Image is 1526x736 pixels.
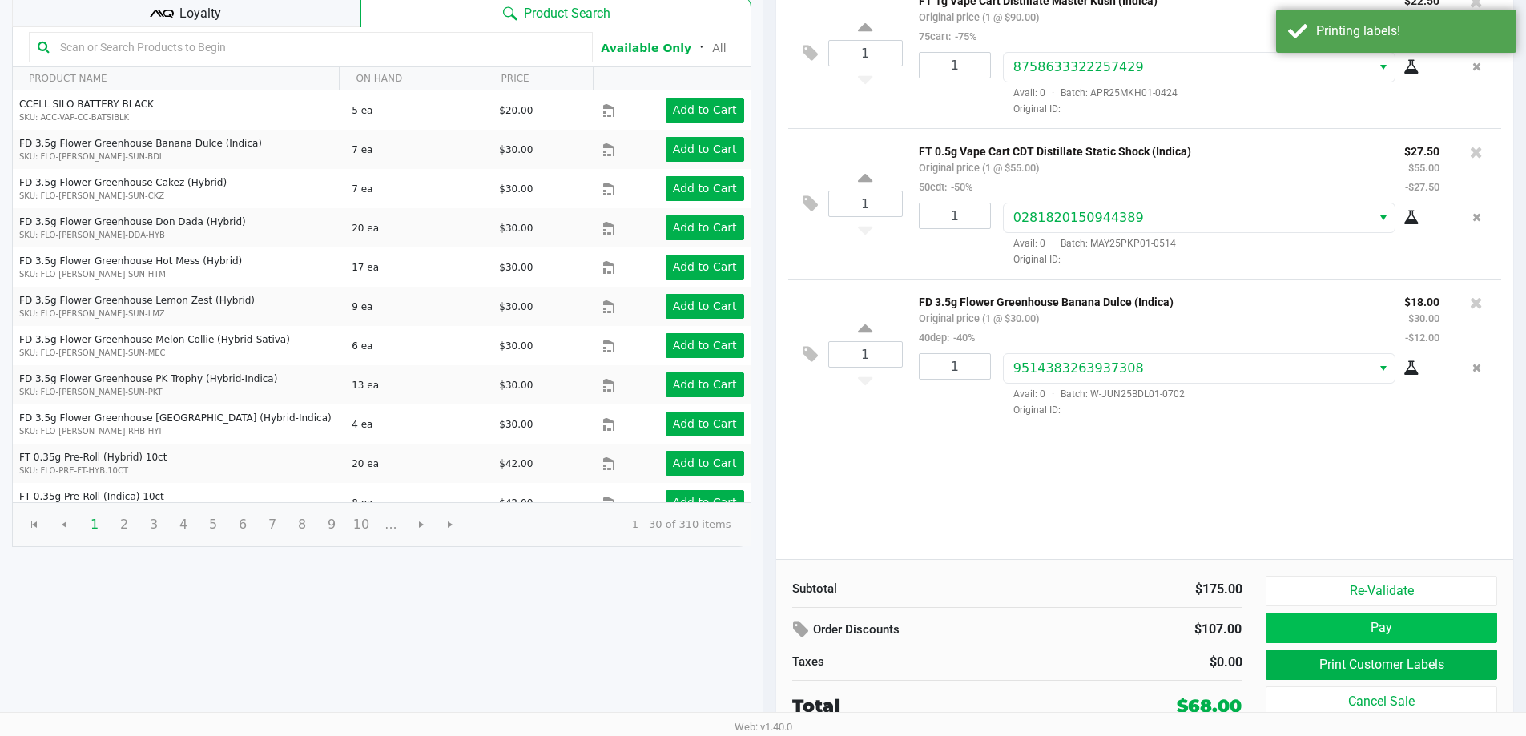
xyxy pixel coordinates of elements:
[951,30,976,42] span: -75%
[344,247,492,287] td: 17 ea
[445,518,457,531] span: Go to the last page
[792,580,1005,598] div: Subtotal
[673,417,737,430] app-button-loader: Add to Cart
[13,247,344,287] td: FD 3.5g Flower Greenhouse Hot Mess (Hybrid)
[19,509,50,540] span: Go to the first page
[344,169,492,208] td: 7 ea
[919,292,1380,308] p: FD 3.5g Flower Greenhouse Banana Dulce (Indica)
[499,497,533,509] span: $42.00
[919,332,975,344] small: 40dep:
[919,181,972,193] small: 50cdt:
[19,465,338,477] p: SKU: FLO-PRE-FT-HYB.10CT
[1408,162,1439,174] small: $55.00
[499,144,533,155] span: $30.00
[1266,613,1496,643] button: Pay
[1466,353,1488,383] button: Remove the package from the orderLine
[344,444,492,483] td: 20 ea
[406,509,437,540] span: Go to the next page
[344,365,492,404] td: 13 ea
[1404,141,1439,158] p: $27.50
[344,483,492,522] td: 8 ea
[109,509,139,540] span: Page 2
[54,35,584,59] input: Scan or Search Products to Begin
[13,208,344,247] td: FD 3.5g Flower Greenhouse Don Dada (Hybrid)
[919,11,1039,23] small: Original price (1 @ $90.00)
[666,255,744,280] button: Add to Cart
[499,262,533,273] span: $30.00
[666,451,744,476] button: Add to Cart
[376,509,406,540] span: Page 11
[1045,238,1061,249] span: ·
[919,162,1039,174] small: Original price (1 @ $55.00)
[666,412,744,436] button: Add to Cart
[58,518,70,531] span: Go to the previous page
[792,693,1077,719] div: Total
[19,386,338,398] p: SKU: FLO-[PERSON_NAME]-SUN-PKT
[1316,22,1504,41] div: Printing labels!
[13,67,751,502] div: Data table
[673,221,737,234] app-button-loader: Add to Cart
[198,509,228,540] span: Page 5
[1371,203,1395,232] button: Select
[1266,650,1496,680] button: Print Customer Labels
[339,67,484,90] th: ON HAND
[1266,686,1496,717] button: Cancel Sale
[1003,102,1439,116] span: Original ID:
[179,4,221,23] span: Loyalty
[499,458,533,469] span: $42.00
[19,190,338,202] p: SKU: FLO-[PERSON_NAME]-SUN-CKZ
[19,308,338,320] p: SKU: FLO-[PERSON_NAME]-SUN-LMZ
[1404,292,1439,308] p: $18.00
[13,67,339,90] th: PRODUCT NAME
[344,90,492,130] td: 5 ea
[666,137,744,162] button: Add to Cart
[499,105,533,116] span: $20.00
[415,518,428,531] span: Go to the next page
[1108,616,1242,643] div: $107.00
[227,509,258,540] span: Page 6
[13,130,344,169] td: FD 3.5g Flower Greenhouse Banana Dulce (Indica)
[666,372,744,397] button: Add to Cart
[1466,203,1488,232] button: Remove the package from the orderLine
[499,419,533,430] span: $30.00
[666,294,744,319] button: Add to Cart
[1405,181,1439,193] small: -$27.50
[691,40,712,55] span: ᛫
[673,260,737,273] app-button-loader: Add to Cart
[436,509,466,540] span: Go to the last page
[1013,360,1144,376] span: 9514383263937308
[344,130,492,169] td: 7 ea
[673,182,737,195] app-button-loader: Add to Cart
[1408,312,1439,324] small: $30.00
[13,444,344,483] td: FT 0.35g Pre-Roll (Hybrid) 10ct
[13,365,344,404] td: FD 3.5g Flower Greenhouse PK Trophy (Hybrid-Indica)
[316,509,347,540] span: Page 9
[344,326,492,365] td: 6 ea
[479,517,731,533] kendo-pager-info: 1 - 30 of 310 items
[19,268,338,280] p: SKU: FLO-[PERSON_NAME]-SUN-HTM
[1029,653,1242,672] div: $0.00
[1003,87,1178,99] span: Avail: 0 Batch: APR25MKH01-0424
[344,287,492,326] td: 9 ea
[168,509,199,540] span: Page 4
[1003,238,1176,249] span: Avail: 0 Batch: MAY25PKP01-0514
[673,103,737,116] app-button-loader: Add to Cart
[346,509,376,540] span: Page 10
[1371,53,1395,82] button: Select
[28,518,41,531] span: Go to the first page
[1466,52,1488,82] button: Remove the package from the orderLine
[673,378,737,391] app-button-loader: Add to Cart
[919,141,1380,158] p: FT 0.5g Vape Cart CDT Distillate Static Shock (Indica)
[13,287,344,326] td: FD 3.5g Flower Greenhouse Lemon Zest (Hybrid)
[1405,332,1439,344] small: -$12.00
[499,380,533,391] span: $30.00
[13,169,344,208] td: FD 3.5g Flower Greenhouse Cakez (Hybrid)
[792,653,1005,671] div: Taxes
[1177,693,1242,719] div: $68.00
[485,67,594,90] th: PRICE
[666,176,744,201] button: Add to Cart
[1029,580,1242,599] div: $175.00
[673,339,737,352] app-button-loader: Add to Cart
[712,40,726,57] button: All
[735,721,792,733] span: Web: v1.40.0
